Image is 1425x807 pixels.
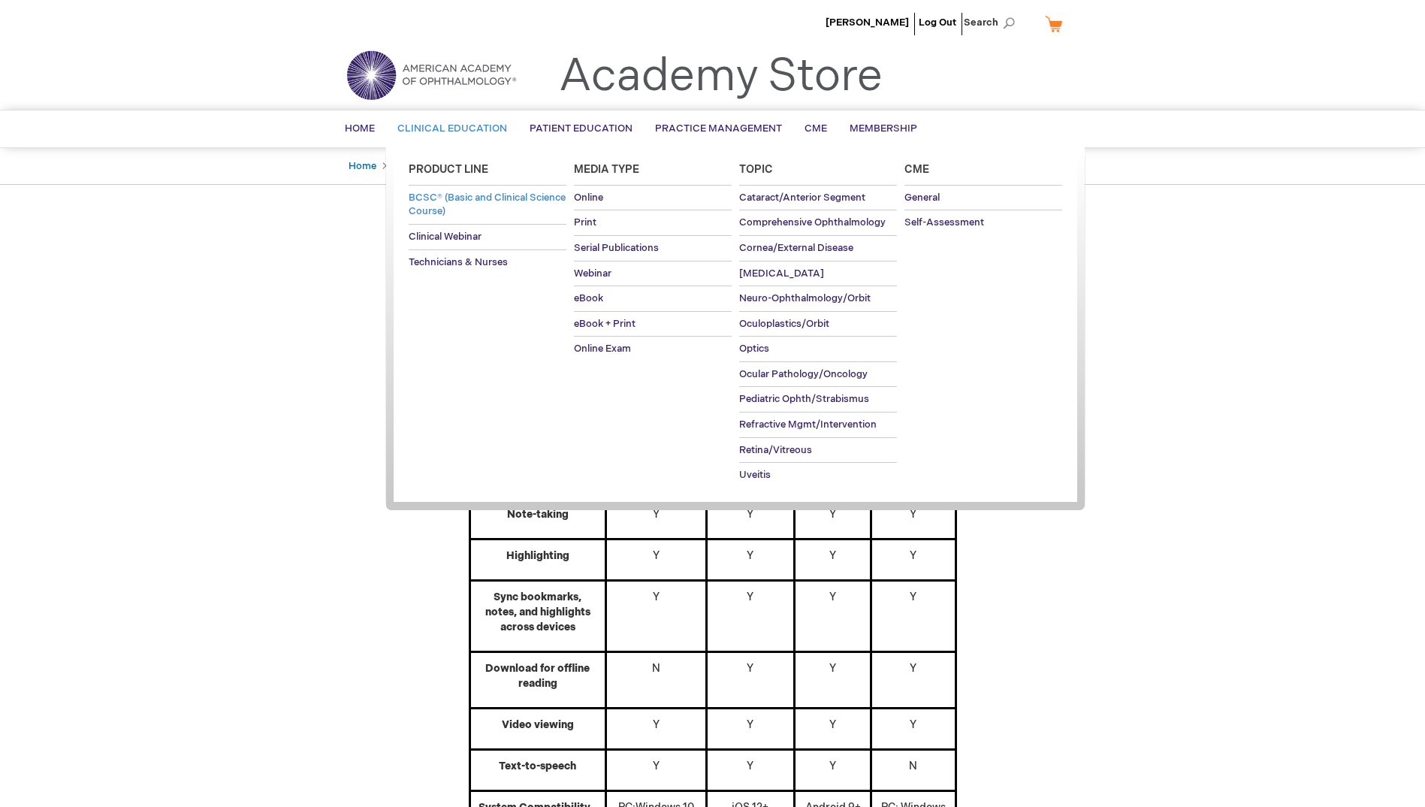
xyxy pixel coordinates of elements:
[409,256,508,268] span: Technicians & Nurses
[715,718,786,733] p: Y
[739,368,868,380] span: Ocular Pathology/Oncology
[485,591,590,633] strong: Sync bookmarks, notes, and highlights across devices
[880,759,946,774] p: N
[345,122,375,134] span: Home
[739,393,869,405] span: Pediatric Ophth/Strabismus
[803,718,862,733] p: Y
[715,507,786,522] p: Y
[502,718,574,731] strong: Video viewing
[574,318,636,330] span: eBook + Print
[574,267,611,280] span: Webinar
[803,759,862,774] p: Y
[826,17,909,29] a: [PERSON_NAME]
[880,661,946,676] p: Y
[574,216,596,228] span: Print
[559,50,883,104] a: Academy Store
[506,549,569,562] strong: Highlighting
[904,216,984,228] span: Self-Assessment
[739,192,865,204] span: Cataract/Anterior Segment
[880,590,946,605] p: Y
[530,122,632,134] span: Patient Education
[739,469,771,481] span: Uveitis
[739,292,871,304] span: Neuro-Ophthalmology/Orbit
[919,17,956,29] a: Log Out
[964,8,1021,38] span: Search
[880,718,946,733] p: Y
[904,163,929,176] span: Cme
[409,231,482,243] span: Clinical Webinar
[803,590,862,605] p: Y
[739,419,877,431] span: Refractive Mgmt/Intervention
[485,662,590,690] strong: Download for offline reading
[574,242,659,254] span: Serial Publications
[880,549,946,564] p: Y
[614,759,697,774] p: Y
[715,549,786,564] p: Y
[850,122,917,134] span: Membership
[574,163,639,176] span: Media Type
[499,760,576,772] strong: Text-to-speech
[739,267,824,280] span: [MEDICAL_DATA]
[803,549,862,564] p: Y
[739,163,773,176] span: Topic
[614,549,697,564] p: Y
[739,242,853,254] span: Cornea/External Disease
[614,718,697,733] p: Y
[715,661,786,676] p: Y
[614,507,697,522] p: Y
[739,216,886,228] span: Comprehensive Ophthalmology
[739,444,812,456] span: Retina/Vitreous
[574,343,631,355] span: Online Exam
[614,661,697,676] p: N
[880,507,946,522] p: Y
[904,192,940,204] span: General
[409,163,488,176] span: Product Line
[805,122,827,134] span: CME
[715,590,786,605] p: Y
[614,590,697,605] p: Y
[739,318,829,330] span: Oculoplastics/Orbit
[739,343,769,355] span: Optics
[715,759,786,774] p: Y
[803,507,862,522] p: Y
[655,122,782,134] span: Practice Management
[397,122,507,134] span: Clinical Education
[803,661,862,676] p: Y
[409,192,566,218] span: BCSC® (Basic and Clinical Science Course)
[574,192,603,204] span: Online
[349,160,376,172] a: Home
[507,508,569,521] strong: Note-taking
[574,292,603,304] span: eBook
